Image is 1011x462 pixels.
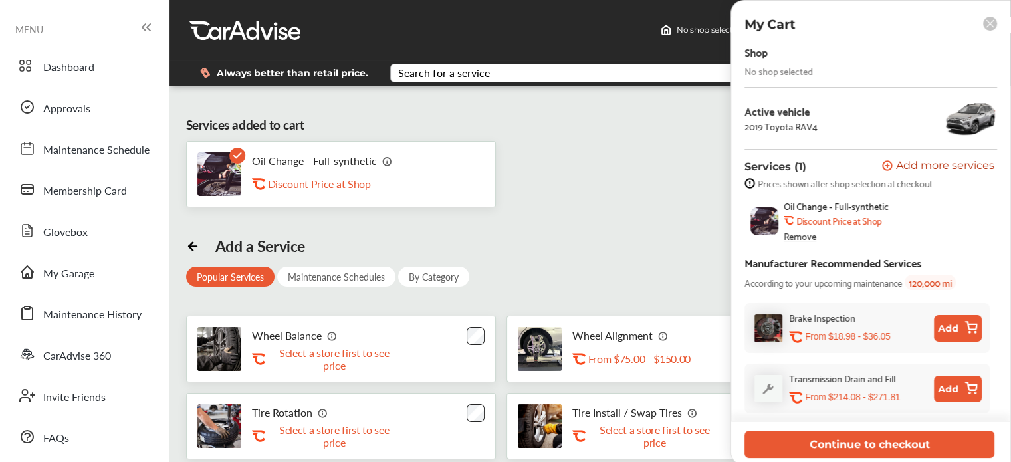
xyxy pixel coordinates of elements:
a: Invite Friends [12,378,156,413]
span: CarAdvise 360 [43,348,111,365]
div: Manufacturer Recommended Services [744,253,921,271]
b: Discount Price at Shop [796,215,881,226]
p: Select a store first to see price [268,346,401,372]
span: Glovebox [43,224,88,241]
button: Add more services [882,160,994,173]
div: Search for a service [398,68,490,78]
span: According to your upcoming maintenance [744,275,902,290]
a: Add more services [882,160,997,173]
span: Maintenance History [43,306,142,324]
div: 2019 Toyota RAV4 [744,121,818,132]
img: info_icon_vector.svg [658,330,669,341]
img: default_wrench_icon.d1a43860.svg [754,375,782,402]
div: Active vehicle [744,105,818,117]
p: Wheel Alignment [572,329,653,342]
img: info_icon_vector.svg [382,156,393,166]
div: Brake Inspection [789,310,855,325]
div: Remove [784,231,816,241]
div: Add a Service [215,237,305,255]
a: Maintenance Schedule [12,131,156,166]
a: Glovebox [12,213,156,248]
span: 120,000 mi [905,275,956,290]
span: My Garage [43,265,94,283]
div: No shop selected [744,66,813,76]
a: My Garage [12,255,156,289]
p: From $75.00 - $150.00 [588,352,691,365]
img: wheel-alignment-thumb.jpg [518,327,562,371]
img: info_icon_vector.svg [327,330,338,341]
button: Add [934,315,982,342]
img: oil-change-thumb.jpg [197,152,241,196]
div: Shop [744,43,768,60]
img: brake-inspection-thumb.jpg [754,314,782,342]
img: tire-install-swap-tires-thumb.jpg [518,404,562,448]
img: info_icon_vector.svg [687,407,698,418]
span: No shop selected [677,25,742,35]
div: By Category [398,267,469,287]
a: FAQs [12,419,156,454]
span: Prices shown after shop selection at checkout [758,178,932,189]
span: Dashboard [43,59,94,76]
p: From $18.98 - $36.05 [805,330,890,343]
p: Tire Rotation [252,406,312,419]
div: Services added to cart [186,116,304,134]
p: Oil Change - Full-synthetic [252,154,377,167]
button: Add [934,376,982,402]
img: info-strock.ef5ea3fe.svg [744,178,755,189]
img: tire-wheel-balance-thumb.jpg [197,327,241,371]
img: 13369_st0640_046.jpg [944,98,997,138]
span: Approvals [43,100,90,118]
span: Membership Card [43,183,127,200]
a: Dashboard [12,49,156,83]
img: header-home-logo.8d720a4f.svg [661,25,671,35]
p: Wheel Balance [252,329,322,342]
div: Transmission Drain and Fill [789,370,895,386]
span: Maintenance Schedule [43,142,150,159]
p: My Cart [744,17,795,32]
span: FAQs [43,430,69,447]
p: Services (1) [744,160,806,173]
a: Maintenance History [12,296,156,330]
span: MENU [15,24,43,35]
p: Tire Install / Swap Tires [572,406,682,419]
div: Discount Price at Shop [268,177,401,190]
span: Always better than retail price. [217,68,368,78]
a: Approvals [12,90,156,124]
a: Membership Card [12,172,156,207]
div: Popular Services [186,267,275,287]
button: Continue to checkout [744,431,994,458]
p: Select a store first to see price [268,423,401,449]
span: Invite Friends [43,389,106,406]
p: Select a store first to see price [588,423,721,449]
span: Oil Change - Full-synthetic [784,201,889,211]
img: info_icon_vector.svg [318,407,328,418]
img: oil-change-thumb.jpg [750,207,778,235]
p: From $214.08 - $271.81 [805,391,900,404]
img: tire-rotation-thumb.jpg [197,404,241,448]
span: Add more services [896,160,994,173]
img: dollor_label_vector.a70140d1.svg [200,67,210,78]
a: CarAdvise 360 [12,337,156,372]
div: Maintenance Schedules [277,267,395,287]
